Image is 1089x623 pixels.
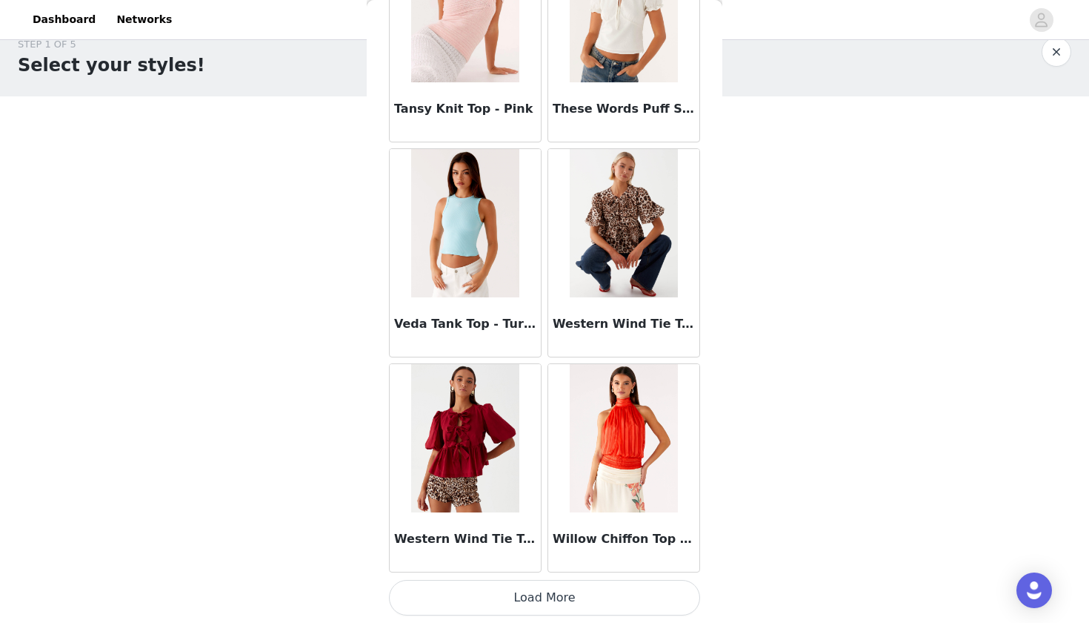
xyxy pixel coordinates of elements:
h3: Tansy Knit Top - Pink [394,100,536,118]
img: Veda Tank Top - Turquoise [411,149,519,297]
a: Networks [107,3,181,36]
div: STEP 1 OF 5 [18,37,205,52]
h3: Western Wind Tie Top - Leopard [553,315,695,333]
a: Dashboard [24,3,104,36]
div: avatar [1034,8,1048,32]
img: Western Wind Tie Top - Leopard [570,149,677,297]
div: Open Intercom Messenger [1016,573,1052,608]
h3: Willow Chiffon Top - Coral [553,530,695,548]
h3: Western Wind Tie Top - Maroon [394,530,536,548]
img: Western Wind Tie Top - Maroon [411,364,519,512]
h1: Select your styles! [18,52,205,79]
img: Willow Chiffon Top - Coral [570,364,677,512]
h3: Veda Tank Top - Turquoise [394,315,536,333]
h3: These Words Puff Sleeve Top - White [553,100,695,118]
button: Load More [389,580,700,616]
